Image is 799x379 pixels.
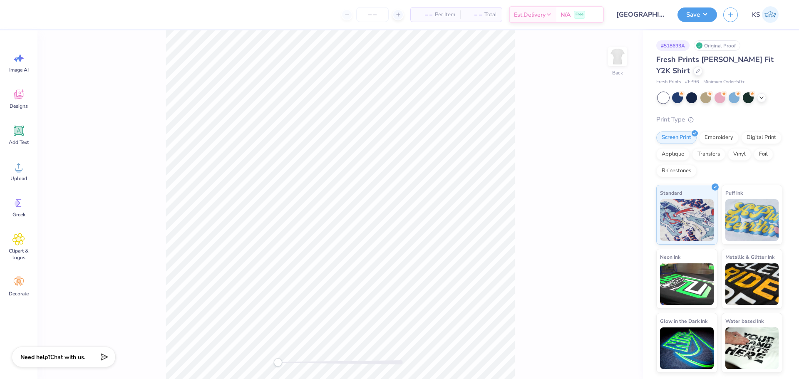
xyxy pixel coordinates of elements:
div: Applique [656,148,690,161]
span: Chat with us. [50,353,85,361]
div: # 518693A [656,40,690,51]
img: Metallic & Glitter Ink [725,263,779,305]
div: Foil [754,148,773,161]
span: Neon Ink [660,253,680,261]
img: Glow in the Dark Ink [660,327,714,369]
span: Puff Ink [725,188,743,197]
img: Kath Sales [762,6,779,23]
input: – – [356,7,389,22]
span: Standard [660,188,682,197]
div: Original Proof [694,40,740,51]
span: Fresh Prints [656,79,681,86]
span: Image AI [9,67,29,73]
div: Back [612,69,623,77]
span: Minimum Order: 50 + [703,79,745,86]
img: Back [609,48,626,65]
div: Rhinestones [656,165,697,177]
span: # FP96 [685,79,699,86]
div: Screen Print [656,131,697,144]
span: – – [465,10,482,19]
span: Fresh Prints [PERSON_NAME] Fit Y2K Shirt [656,54,774,76]
span: Total [484,10,497,19]
img: Neon Ink [660,263,714,305]
span: Per Item [435,10,455,19]
input: Untitled Design [610,6,671,23]
span: KS [752,10,760,20]
span: Glow in the Dark Ink [660,317,707,325]
strong: Need help? [20,353,50,361]
div: Embroidery [699,131,739,144]
span: Greek [12,211,25,218]
a: KS [748,6,782,23]
img: Puff Ink [725,199,779,241]
span: Add Text [9,139,29,146]
span: Est. Delivery [514,10,546,19]
div: Vinyl [728,148,751,161]
img: Water based Ink [725,327,779,369]
div: Transfers [692,148,725,161]
span: Upload [10,175,27,182]
span: N/A [561,10,571,19]
span: Water based Ink [725,317,764,325]
button: Save [677,7,717,22]
span: Metallic & Glitter Ink [725,253,774,261]
span: – – [416,10,432,19]
span: Designs [10,103,28,109]
div: Digital Print [741,131,782,144]
img: Standard [660,199,714,241]
span: Clipart & logos [5,248,32,261]
div: Print Type [656,115,782,124]
div: Accessibility label [274,358,282,367]
span: Free [576,12,583,17]
span: Decorate [9,290,29,297]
